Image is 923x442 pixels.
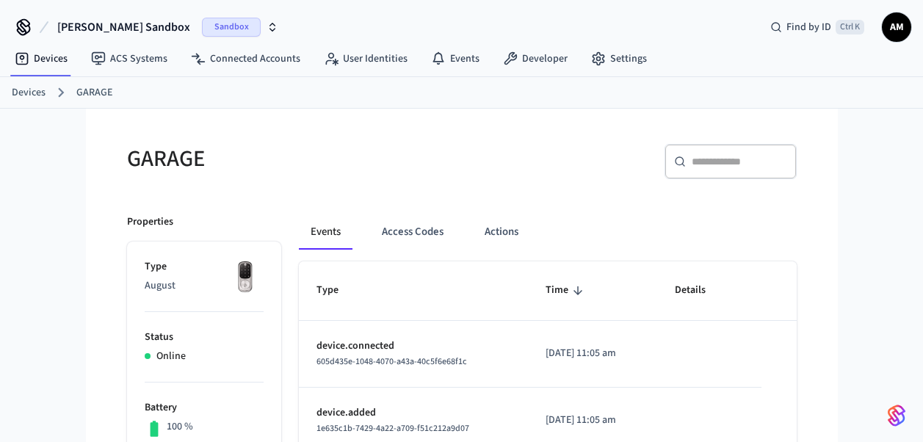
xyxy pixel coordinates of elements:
a: Connected Accounts [179,46,312,72]
a: GARAGE [76,85,112,101]
span: Details [675,279,725,302]
button: Actions [473,214,530,250]
div: Find by IDCtrl K [759,14,876,40]
button: AM [882,12,911,42]
img: Yale Assure Touchscreen Wifi Smart Lock, Satin Nickel, Front [227,259,264,296]
p: August [145,278,264,294]
span: AM [883,14,910,40]
a: Developer [491,46,579,72]
span: Time [546,279,587,302]
span: Type [316,279,358,302]
button: Events [299,214,352,250]
span: 1e635c1b-7429-4a22-a709-f51c212a9d07 [316,422,469,435]
span: [PERSON_NAME] Sandbox [57,18,190,36]
a: User Identities [312,46,419,72]
span: Ctrl K [836,20,864,35]
img: SeamLogoGradient.69752ec5.svg [888,404,905,427]
a: Devices [12,85,46,101]
p: Properties [127,214,173,230]
span: Sandbox [202,18,261,37]
span: 605d435e-1048-4070-a43a-40c5f6e68f1c [316,355,467,368]
p: Online [156,349,186,364]
span: Find by ID [786,20,831,35]
p: Battery [145,400,264,416]
h5: GARAGE [127,144,453,174]
p: 100 % [167,419,193,435]
a: ACS Systems [79,46,179,72]
button: Access Codes [370,214,455,250]
a: Events [419,46,491,72]
p: Status [145,330,264,345]
a: Settings [579,46,659,72]
p: device.connected [316,338,511,354]
p: Type [145,259,264,275]
p: [DATE] 11:05 am [546,413,640,428]
a: Devices [3,46,79,72]
p: [DATE] 11:05 am [546,346,640,361]
p: device.added [316,405,511,421]
div: ant example [299,214,797,250]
